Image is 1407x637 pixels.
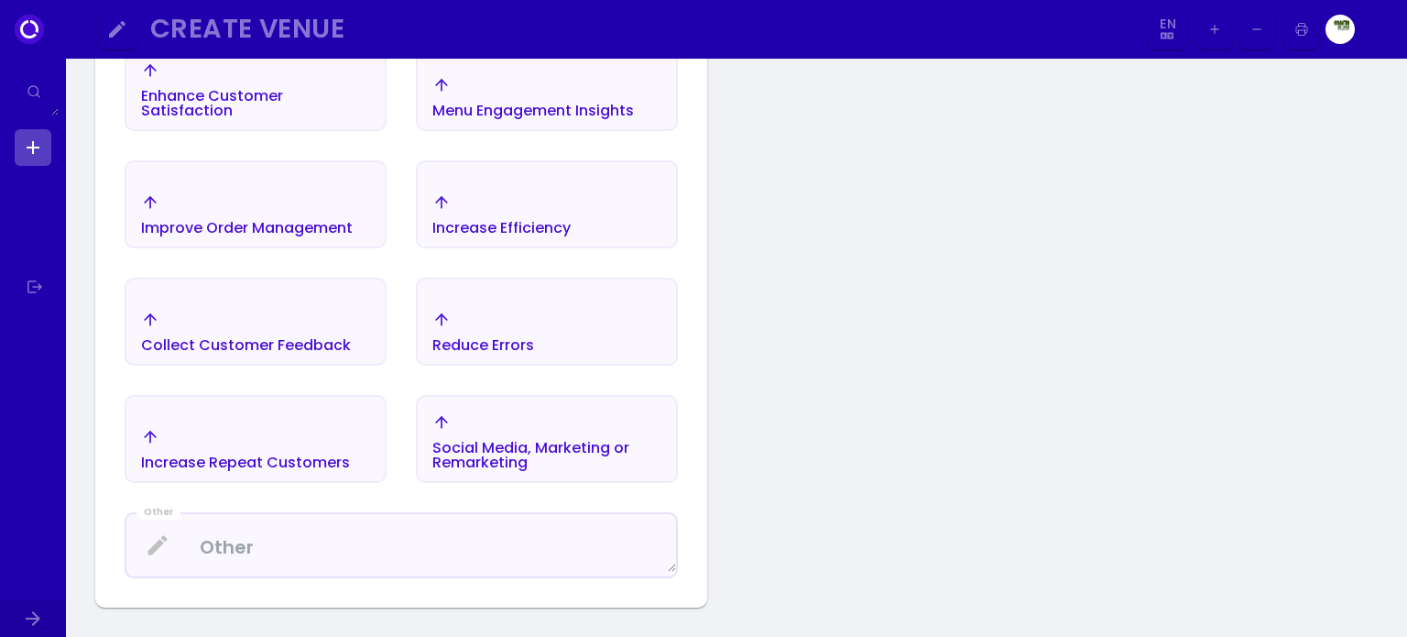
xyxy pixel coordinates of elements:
[416,395,678,483] button: Social Media, Marketing or Remarketing
[416,43,678,131] button: Menu Engagement Insights
[416,160,678,248] button: Increase Efficiency
[432,441,661,470] div: Social Media, Marketing or Remarketing
[432,338,534,353] div: Reduce Errors
[125,278,387,366] button: Collect Customer Feedback
[141,338,351,353] div: Collect Customer Feedback
[141,221,353,236] div: Improve Order Management
[136,505,180,520] div: Other
[125,160,387,248] button: Improve Order Management
[125,395,387,483] button: Increase Repeat Customers
[125,43,387,131] button: Enhance Customer Satisfaction
[432,104,634,118] div: Menu Engagement Insights
[143,9,1141,50] button: Create Venue
[150,18,1123,39] div: Create Venue
[1325,15,1355,44] img: Image
[1360,15,1390,44] img: Image
[141,456,350,470] div: Increase Repeat Customers
[432,221,571,236] div: Increase Efficiency
[141,89,370,118] div: Enhance Customer Satisfaction
[416,278,678,366] button: Reduce Errors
